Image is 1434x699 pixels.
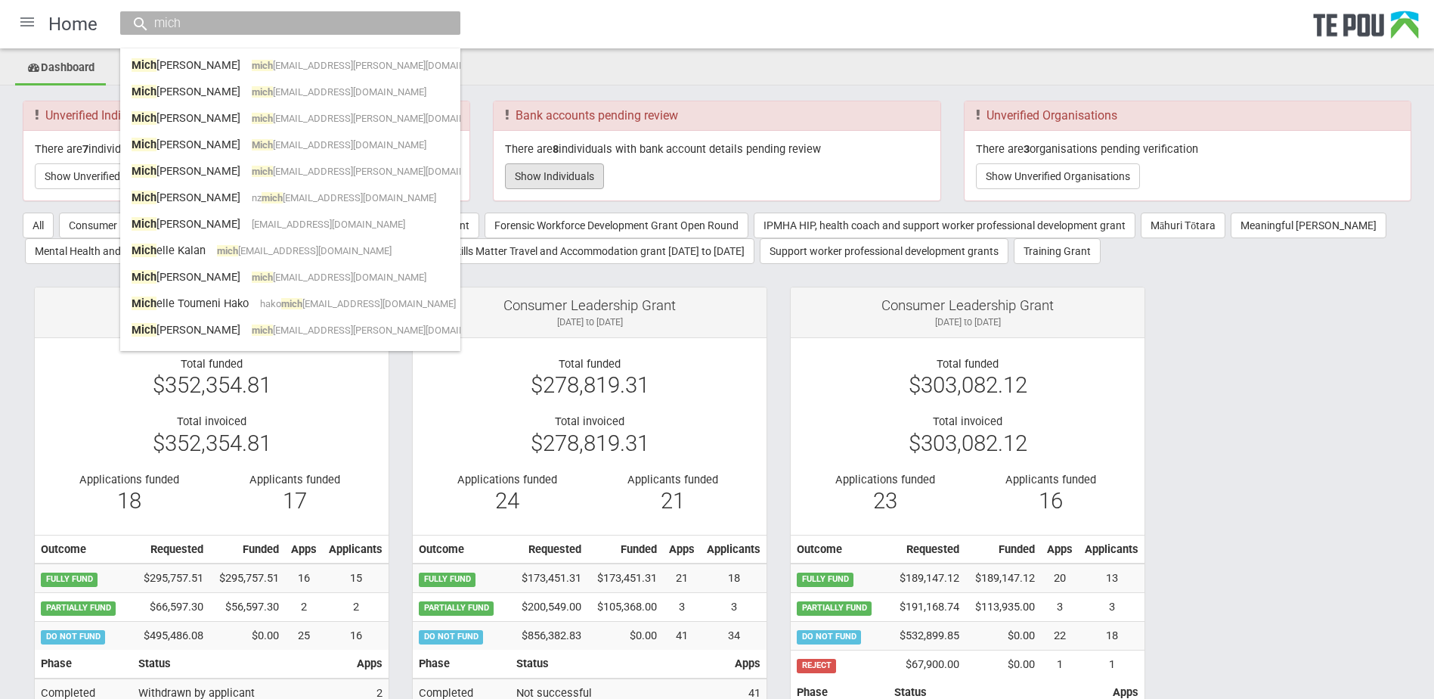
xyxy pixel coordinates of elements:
th: Requested [509,535,587,564]
button: Show Unverified Organisations [976,163,1140,189]
span: mich [252,86,273,98]
span: [EMAIL_ADDRESS][DOMAIN_NAME] [252,219,405,230]
th: Apps [351,650,389,679]
button: Support worker professional development grants [760,238,1008,264]
span: Mich [132,270,156,284]
td: 25 [285,622,323,650]
span: Mich [132,244,156,257]
span: mich [252,60,273,71]
td: 22 [1041,622,1079,651]
th: Outcome [791,535,887,564]
td: $173,451.31 [509,564,587,592]
button: Show Unverified Individuals [35,163,183,189]
span: Mich [132,138,156,151]
span: Mich [132,164,156,178]
button: All [23,213,54,238]
td: $0.00 [587,622,663,650]
div: $352,354.81 [46,378,377,392]
a: Mich[PERSON_NAME]Mich[EMAIL_ADDRESS][DOMAIN_NAME] [132,133,449,157]
h3: Bank accounts pending review [505,109,928,123]
td: 3 [1041,593,1079,622]
input: Search [150,15,416,31]
td: $113,935.00 [965,593,1041,622]
div: Applicants funded [223,473,366,486]
td: 41 [663,622,701,650]
div: Applications funded [57,473,200,486]
a: Mich[PERSON_NAME]mich[EMAIL_ADDRESS][DOMAIN_NAME] [132,266,449,289]
div: 16 [979,494,1122,508]
span: [EMAIL_ADDRESS][PERSON_NAME][DOMAIN_NAME] [252,325,499,336]
button: Skills Matter Travel and Accommodation grant [DATE] to [DATE] [440,238,754,264]
th: Applicants [701,535,767,564]
div: $303,082.12 [802,378,1133,392]
th: Apps [663,535,701,564]
div: [DATE] to [DATE] [424,315,755,329]
button: Show Individuals [505,163,604,189]
td: 34 [701,622,767,650]
td: $67,900.00 [887,651,965,679]
th: Apps [285,535,323,564]
div: Consumer Leadership Grant [46,299,377,312]
span: nz [EMAIL_ADDRESS][DOMAIN_NAME] [252,192,436,203]
th: Outcome [35,535,131,564]
td: $295,757.51 [131,564,209,592]
th: Apps [1041,535,1079,564]
div: 18 [57,494,200,508]
td: $189,147.12 [965,564,1041,592]
th: Status [132,650,351,679]
span: PARTIALLY FUND [797,601,872,615]
button: Meaningful [PERSON_NAME] [1231,213,1386,238]
th: Applicants [323,535,389,564]
td: 1 [1079,651,1144,679]
th: Outcome [413,535,509,564]
button: Māhuri Tōtara [1141,213,1225,238]
td: $173,451.31 [587,564,663,592]
h3: Unverified Individuals [35,109,458,123]
span: DO NOT FUND [419,630,483,644]
span: FULLY FUND [41,573,98,586]
th: Funded [587,535,663,564]
div: 23 [813,494,956,508]
td: $856,382.83 [509,622,587,650]
span: Mich [132,111,156,125]
div: [DATE] to [DATE] [46,315,377,329]
b: 7 [82,142,88,156]
td: 2 [285,593,323,622]
td: $532,899.85 [887,622,965,651]
span: DO NOT FUND [41,630,105,644]
div: Total funded [802,357,1133,371]
div: 24 [435,494,578,508]
td: $495,486.08 [131,622,209,650]
span: Mich [132,217,156,231]
b: 3 [1024,142,1030,156]
th: Apps [729,650,767,679]
p: There are individuals pending verification [35,142,458,156]
div: $278,819.31 [424,436,755,450]
td: $189,147.12 [887,564,965,592]
td: $56,597.30 [209,593,285,622]
span: Mich [132,297,156,310]
td: 18 [701,564,767,592]
td: $200,549.00 [509,593,587,622]
td: 1 [1041,651,1079,679]
span: Mich [132,85,156,98]
span: hako [EMAIL_ADDRESS][DOMAIN_NAME] [260,298,456,309]
td: $105,368.00 [587,593,663,622]
span: PARTIALLY FUND [419,601,494,615]
th: Phase [35,650,132,679]
span: mich [252,325,273,336]
a: Dashboard [15,52,106,85]
span: [EMAIL_ADDRESS][PERSON_NAME][DOMAIN_NAME] [252,166,499,177]
b: 8 [553,142,559,156]
td: 21 [663,564,701,592]
span: DO NOT FUND [797,630,861,644]
div: Consumer Leadership Grant [424,299,755,312]
div: Total funded [424,357,755,371]
div: $352,354.81 [46,436,377,450]
td: $191,168.74 [887,593,965,622]
div: Total invoiced [46,415,377,428]
a: Mich[PERSON_NAME]mich[EMAIL_ADDRESS][PERSON_NAME][DOMAIN_NAME] [132,318,449,342]
th: Requested [131,535,209,564]
span: Mich [132,323,156,337]
button: Consumer Leadership Grant [59,213,211,238]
